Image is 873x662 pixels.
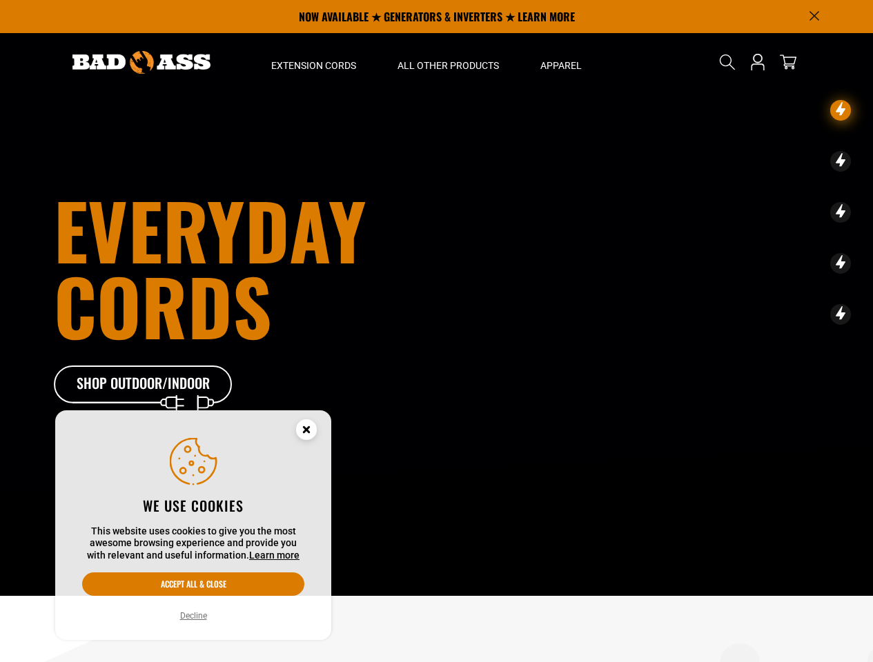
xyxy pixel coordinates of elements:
h1: Everyday cords [54,192,513,343]
a: Shop Outdoor/Indoor [54,365,233,404]
span: Extension Cords [271,59,356,72]
p: This website uses cookies to give you the most awesome browsing experience and provide you with r... [82,525,304,562]
button: Accept all & close [82,572,304,596]
summary: Extension Cords [251,33,377,91]
h2: We use cookies [82,496,304,514]
summary: Apparel [520,33,602,91]
span: All Other Products [398,59,499,72]
span: Apparel [540,59,582,72]
aside: Cookie Consent [55,410,331,641]
button: Decline [176,609,211,623]
img: Bad Ass Extension Cords [72,51,210,74]
a: Learn more [249,550,300,561]
summary: Search [716,51,738,73]
summary: All Other Products [377,33,520,91]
